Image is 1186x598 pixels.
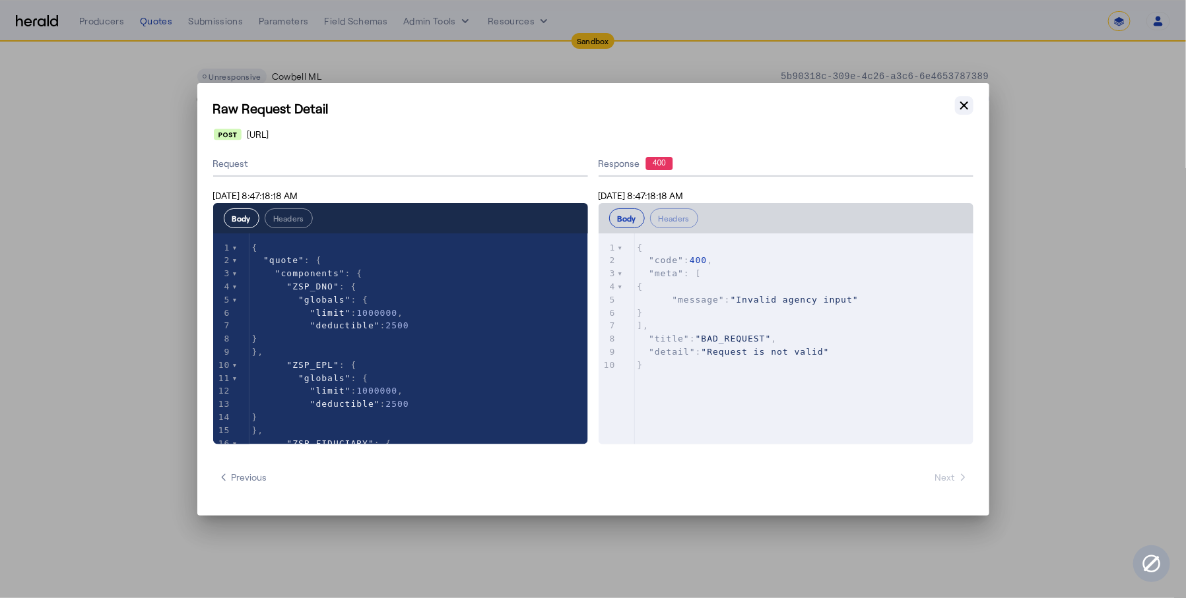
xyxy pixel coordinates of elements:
[599,319,618,332] div: 7
[252,412,258,422] span: }
[213,241,232,254] div: 1
[672,295,724,305] span: "message"
[599,359,618,372] div: 10
[286,282,339,291] span: "ZSP_DNO"
[213,398,232,411] div: 13
[213,372,232,385] div: 11
[263,255,304,265] span: "quote"
[386,320,409,330] span: 2500
[638,282,643,291] span: {
[286,360,339,370] span: "ZSP_EPL"
[213,411,232,424] div: 14
[252,243,258,253] span: {
[696,334,772,344] span: "BAD_REQUEST"
[599,190,684,201] span: [DATE] 8:47:18:18 AM
[649,347,696,357] span: "detail"
[599,280,618,293] div: 4
[252,334,258,344] span: }
[213,384,232,398] div: 12
[252,320,409,330] span: :
[310,399,380,409] span: "deductible"
[310,320,380,330] span: "deductible"
[638,308,643,318] span: }
[252,268,363,278] span: : {
[252,295,369,305] span: : {
[930,465,973,489] button: Next
[310,386,351,396] span: "limit"
[356,308,397,318] span: 1000000
[213,293,232,307] div: 5
[213,190,298,201] span: [DATE] 8:47:18:18 AM
[935,471,968,484] span: Next
[252,255,322,265] span: : {
[213,319,232,332] div: 7
[252,282,357,291] span: : {
[599,254,618,267] div: 2
[213,307,232,320] div: 6
[252,373,369,383] span: : {
[275,268,345,278] span: "components"
[213,465,273,489] button: Previous
[213,345,232,359] div: 9
[252,399,409,409] span: :
[638,295,859,305] span: :
[638,243,643,253] span: {
[252,386,404,396] span: : ,
[702,347,830,357] span: "Request is not valid"
[356,386,397,396] span: 1000000
[599,345,618,359] div: 9
[298,295,350,305] span: "globals"
[690,255,707,265] span: 400
[599,332,618,345] div: 8
[599,157,973,170] div: Response
[650,208,698,228] button: Headers
[731,295,859,305] span: "Invalid agency input"
[265,208,313,228] button: Headers
[386,399,409,409] span: 2500
[609,208,645,228] button: Body
[599,307,618,320] div: 6
[638,268,702,278] span: : [
[286,438,374,448] span: "ZSP_FIDUCIARY"
[252,425,264,435] span: },
[213,99,973,117] h1: Raw Request Detail
[213,280,232,293] div: 4
[638,347,830,357] span: :
[213,437,232,450] div: 16
[213,267,232,280] div: 3
[652,158,665,167] text: 400
[638,334,777,344] span: : ,
[252,438,392,448] span: : {
[218,471,267,484] span: Previous
[252,347,264,357] span: },
[213,254,232,267] div: 2
[638,360,643,370] span: }
[649,268,684,278] span: "meta"
[213,359,232,372] div: 10
[213,152,588,177] div: Request
[224,208,259,228] button: Body
[310,308,351,318] span: "limit"
[599,241,618,254] div: 1
[599,267,618,280] div: 3
[247,128,269,141] span: [URL]
[213,424,232,437] div: 15
[252,360,357,370] span: : {
[638,320,649,330] span: ],
[638,255,713,265] span: : ,
[213,332,232,345] div: 8
[298,373,350,383] span: "globals"
[649,255,684,265] span: "code"
[252,308,404,318] span: : ,
[599,293,618,307] div: 5
[649,334,690,344] span: "title"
